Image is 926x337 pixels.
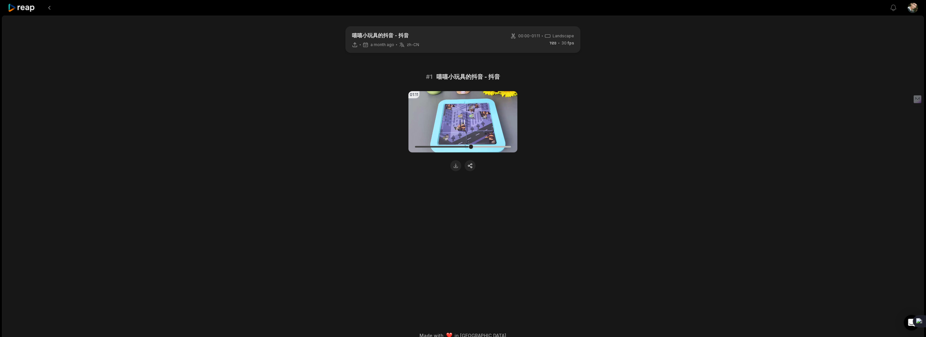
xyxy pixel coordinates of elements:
[370,42,394,47] span: a month ago
[408,91,518,152] video: Your browser does not support mp4 format.
[561,40,574,46] span: 30
[518,33,540,39] span: 00:00 - 01:11
[553,33,574,39] span: Landscape
[352,31,419,39] p: 嘻嘻小玩具的抖音 - 抖音
[568,41,574,45] span: fps
[426,72,432,81] span: # 1
[407,42,419,47] span: zh-CN
[904,315,920,331] div: Open Intercom Messenger
[436,72,500,81] span: 嘻嘻小玩具的抖音 - 抖音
